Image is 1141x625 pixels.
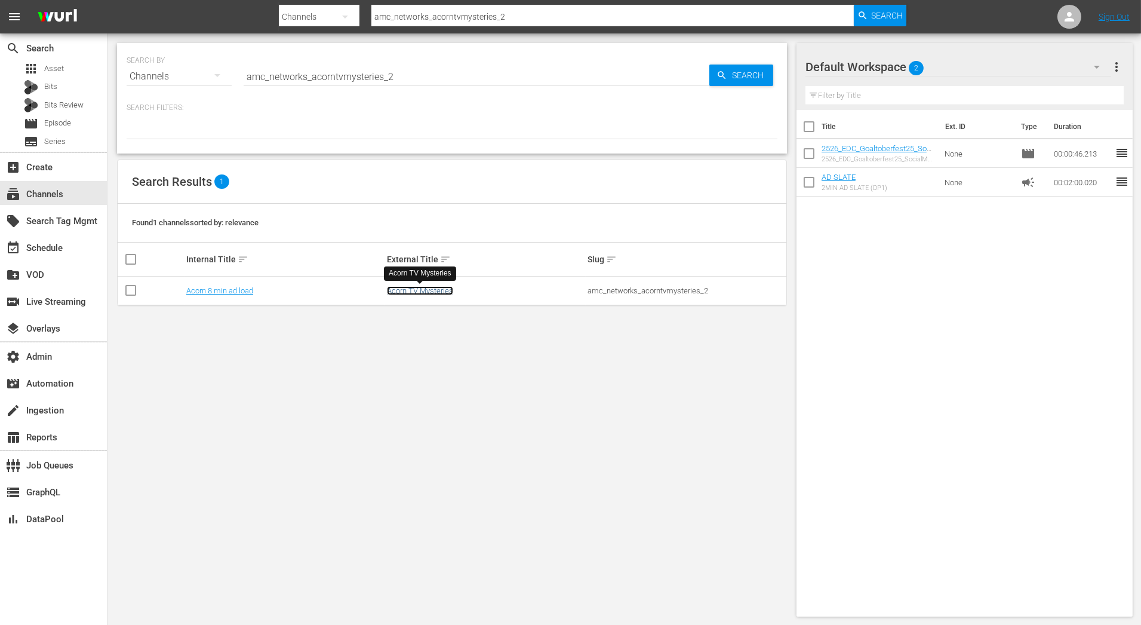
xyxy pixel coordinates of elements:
th: Title [822,110,938,143]
td: None [940,168,1017,197]
span: sort [238,254,248,265]
span: Episode [44,117,71,129]
span: menu [7,10,21,24]
span: Found 1 channels sorted by: relevance [132,218,259,227]
span: Search [727,65,773,86]
span: Ad [1021,175,1035,189]
div: Default Workspace [805,50,1111,84]
span: Asset [44,63,64,75]
span: reorder [1115,146,1129,160]
span: Episode [1021,146,1035,161]
span: Bits Review [44,99,84,111]
th: Duration [1047,110,1118,143]
span: Search [872,5,903,26]
span: Live Streaming [6,295,20,309]
span: Job Queues [6,458,20,473]
span: Series [44,136,66,148]
span: Search Tag Mgmt [6,214,20,228]
div: amc_networks_acorntvmysteries_2 [588,286,785,295]
span: 2 [909,56,924,81]
td: 00:02:00.020 [1049,168,1115,197]
span: Ingestion [6,403,20,418]
img: ans4CAIJ8jUAAAAAAAAAAAAAAAAAAAAAAAAgQb4GAAAAAAAAAAAAAAAAAAAAAAAAJMjXAAAAAAAAAAAAAAAAAAAAAAAAgAT5G... [29,3,86,31]
div: Internal Title [186,252,383,266]
div: External Title [387,252,584,266]
span: Create [6,160,20,174]
span: Overlays [6,321,20,336]
span: Series [24,134,38,149]
div: Slug [588,252,785,266]
span: sort [606,254,617,265]
span: Automation [6,376,20,391]
a: Acorn 8 min ad load [186,286,253,295]
button: Search [854,5,906,26]
span: Search Results [132,174,212,189]
div: 2526_EDC_Goaltoberfest25_SocialMediaVideoContent_EN_9-16_FanLimbsGoalsNoMusic [822,155,935,163]
span: 1 [214,174,229,189]
span: Search [6,41,20,56]
td: None [940,139,1017,168]
span: reorder [1115,174,1129,189]
span: Schedule [6,241,20,255]
a: Acorn TV Mysteries [387,286,453,295]
div: Acorn TV Mysteries [389,268,451,278]
div: Bits [24,80,38,94]
span: Channels [6,187,20,201]
span: GraphQL [6,485,20,500]
span: Bits [44,81,57,93]
p: Search Filters: [127,103,777,113]
a: 2526_EDC_Goaltoberfest25_SocialMediaVideoContent_EN_9-16_FanLimbsGoalsNoMusic [822,144,933,171]
button: more_vert [1109,53,1124,81]
div: Channels [127,60,232,93]
button: Search [709,65,773,86]
a: AD SLATE [822,173,856,182]
div: 2MIN AD SLATE (DP1) [822,184,887,192]
div: Bits Review [24,98,38,112]
span: Admin [6,350,20,364]
span: Asset [24,62,38,76]
span: Episode [24,117,38,131]
th: Type [1014,110,1047,143]
span: Reports [6,430,20,445]
th: Ext. ID [938,110,1014,143]
span: VOD [6,268,20,282]
a: Sign Out [1099,12,1130,22]
span: DataPool [6,512,20,526]
span: more_vert [1109,60,1124,74]
span: sort [440,254,451,265]
td: 00:00:46.213 [1049,139,1115,168]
